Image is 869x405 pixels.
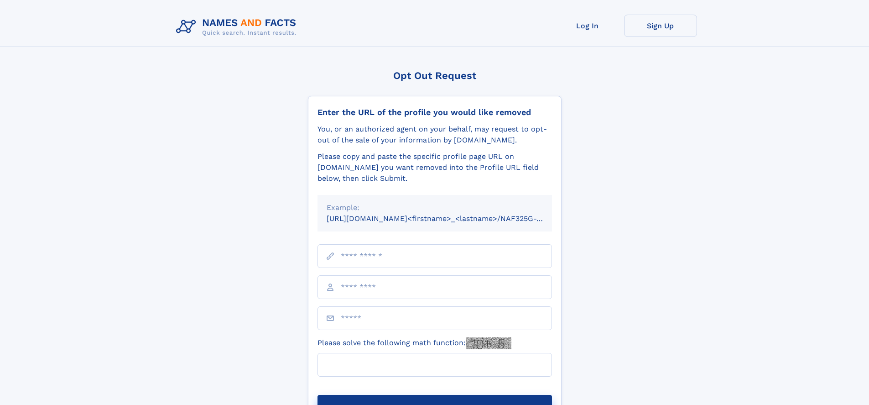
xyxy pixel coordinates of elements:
[317,337,511,349] label: Please solve the following math function:
[172,15,304,39] img: Logo Names and Facts
[317,151,552,184] div: Please copy and paste the specific profile page URL on [DOMAIN_NAME] you want removed into the Pr...
[327,202,543,213] div: Example:
[551,15,624,37] a: Log In
[327,214,569,223] small: [URL][DOMAIN_NAME]<firstname>_<lastname>/NAF325G-xxxxxxxx
[317,124,552,146] div: You, or an authorized agent on your behalf, may request to opt-out of the sale of your informatio...
[308,70,562,81] div: Opt Out Request
[624,15,697,37] a: Sign Up
[317,107,552,117] div: Enter the URL of the profile you would like removed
